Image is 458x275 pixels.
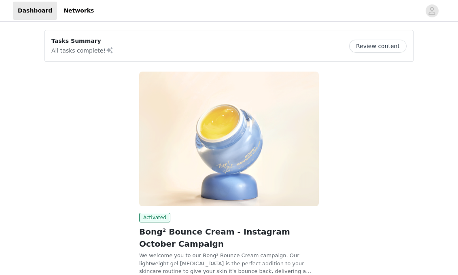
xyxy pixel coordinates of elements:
a: Networks [59,2,99,20]
a: Dashboard [13,2,57,20]
button: Review content [349,40,407,53]
div: avatar [428,4,436,17]
img: Then I Met You [139,72,319,206]
p: Tasks Summary [51,37,114,45]
p: All tasks complete! [51,45,114,55]
h2: Bong² Bounce Cream - Instagram October Campaign [139,226,319,250]
span: Activated [139,213,170,222]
